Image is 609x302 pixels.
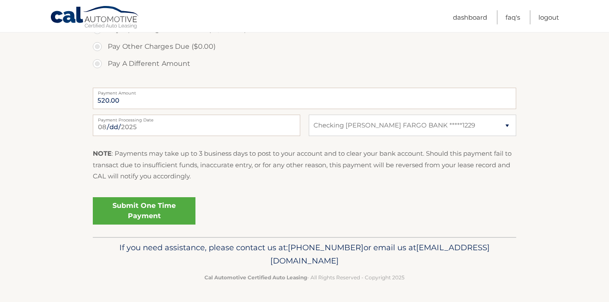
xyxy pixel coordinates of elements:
[288,243,364,252] span: [PHONE_NUMBER]
[93,88,516,109] input: Payment Amount
[93,149,112,157] strong: NOTE
[538,10,559,24] a: Logout
[204,274,307,281] strong: Cal Automotive Certified Auto Leasing
[506,10,520,24] a: FAQ's
[98,241,511,268] p: If you need assistance, please contact us at: or email us at
[93,197,195,225] a: Submit One Time Payment
[93,148,516,182] p: : Payments may take up to 3 business days to post to your account and to clear your bank account....
[93,55,516,72] label: Pay A Different Amount
[93,115,300,121] label: Payment Processing Date
[93,38,516,55] label: Pay Other Charges Due ($0.00)
[93,88,516,95] label: Payment Amount
[98,273,511,282] p: - All Rights Reserved - Copyright 2025
[93,115,300,136] input: Payment Date
[453,10,487,24] a: Dashboard
[50,6,140,30] a: Cal Automotive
